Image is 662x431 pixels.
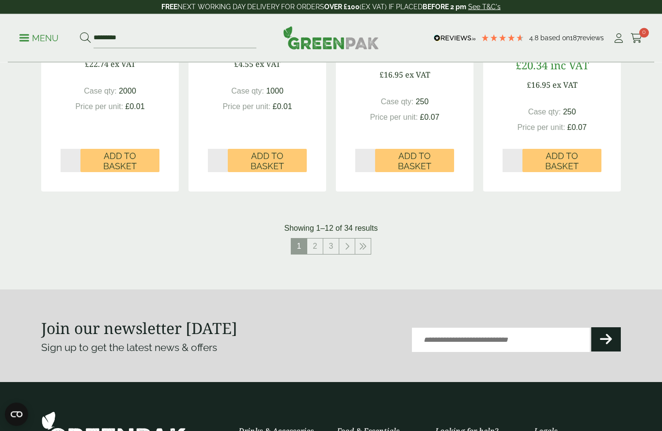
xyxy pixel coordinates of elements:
img: GreenPak Supplies [283,26,379,49]
span: 250 [416,98,429,106]
button: Add to Basket [80,149,159,173]
strong: FREE [161,3,177,11]
span: £0.07 [567,124,587,132]
span: £16.95 [379,70,403,80]
span: Case qty: [231,87,264,96]
strong: Join our newsletter [DATE] [41,318,237,339]
button: Add to Basket [228,149,307,173]
span: Add to Basket [235,151,300,172]
span: ex VAT [110,59,136,70]
span: 1000 [266,87,284,96]
span: £0.01 [126,103,145,111]
span: Price per unit: [222,103,270,111]
span: ex VAT [552,80,578,91]
span: Case qty: [84,87,117,96]
span: £0.01 [273,103,292,111]
span: 4.8 [529,34,540,42]
span: £22.74 [85,59,109,70]
span: 187 [570,34,580,42]
span: £0.07 [420,113,440,122]
span: Case qty: [528,108,561,116]
span: Add to Basket [529,151,595,172]
span: Add to Basket [87,151,153,172]
span: 250 [563,108,576,116]
span: Price per unit: [517,124,565,132]
span: ex VAT [255,59,281,70]
a: 2 [307,239,323,255]
i: My Account [613,33,625,43]
strong: OVER £100 [324,3,360,11]
div: 4.79 Stars [481,33,524,42]
a: 0 [630,31,643,46]
p: Showing 1–12 of 34 results [284,223,378,235]
button: Open CMP widget [5,403,28,426]
span: 2000 [119,87,136,96]
span: 0 [639,28,649,38]
span: Add to Basket [382,151,447,172]
strong: BEFORE 2 pm [423,3,466,11]
p: Sign up to get the latest news & offers [41,340,302,356]
button: Add to Basket [522,149,601,173]
a: Menu [19,32,59,42]
span: £16.95 [527,80,551,91]
img: REVIEWS.io [434,35,476,42]
span: 1 [291,239,307,255]
button: Add to Basket [375,149,454,173]
i: Cart [630,33,643,43]
span: £4.55 [234,59,253,70]
span: reviews [580,34,604,42]
span: inc VAT [551,58,589,73]
p: Menu [19,32,59,44]
span: ex VAT [405,70,430,80]
span: Based on [540,34,570,42]
span: Price per unit: [370,113,418,122]
span: £20.34 [516,58,548,73]
a: 3 [323,239,339,255]
span: Price per unit: [75,103,123,111]
span: Case qty: [381,98,414,106]
a: See T&C's [468,3,501,11]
